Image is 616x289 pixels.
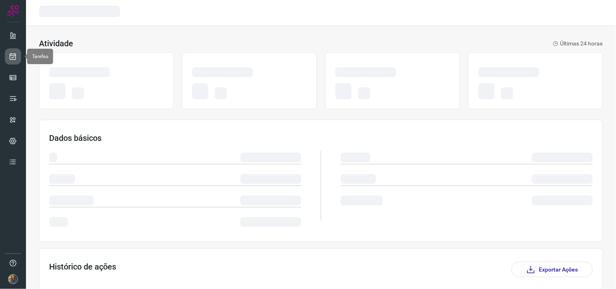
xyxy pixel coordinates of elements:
[512,262,593,277] button: Exportar Ações
[553,39,603,48] p: Últimas 24 horas
[7,5,19,17] img: Logo
[32,54,48,59] span: Tarefas
[49,133,593,143] h3: Dados básicos
[8,274,18,284] img: 7a73bbd33957484e769acd1c40d0590e.JPG
[39,39,73,48] h3: Atividade
[49,262,116,277] h3: Histórico de ações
